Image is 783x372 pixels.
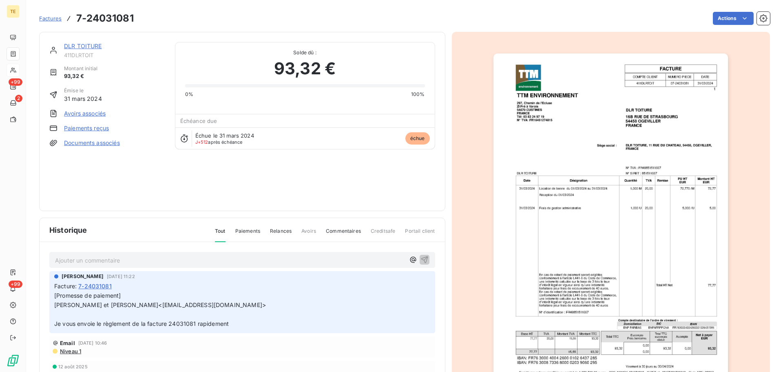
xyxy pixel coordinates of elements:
span: Émise le [64,87,102,94]
span: Montant initial [64,65,97,72]
span: 0% [185,91,193,98]
span: Facture : [54,282,77,290]
span: Relances [270,227,292,241]
span: Échéance due [180,118,217,124]
span: Factures [39,15,62,22]
span: Tout [215,227,226,242]
img: Logo LeanPay [7,354,20,367]
span: Email [60,340,75,346]
span: 7-24031081 [78,282,112,290]
span: échue [405,132,430,145]
span: 12 août 2025 [58,364,88,369]
span: 100% [411,91,425,98]
a: Paiements reçus [64,124,109,132]
span: [Promesse de paiement] [PERSON_NAME] et [PERSON_NAME]<[EMAIL_ADDRESS][DOMAIN_NAME]> Je vous envoi... [54,292,266,327]
a: Documents associés [64,139,120,147]
span: Commentaires [326,227,361,241]
span: Niveau 1 [59,348,81,354]
a: +99 [7,80,19,93]
span: [PERSON_NAME] [62,273,104,280]
a: DLR TOITURE [64,42,102,49]
a: Avoirs associés [64,109,106,118]
iframe: Intercom live chat [755,344,775,364]
span: +99 [9,281,22,288]
span: [DATE] 10:46 [78,341,107,345]
div: TE [7,5,20,18]
a: Factures [39,14,62,22]
span: Paiements [235,227,260,241]
span: [DATE] 11:22 [107,274,135,279]
span: après échéance [195,140,243,145]
span: 411DLRTOIT [64,52,165,58]
span: Portail client [405,227,435,241]
span: Creditsafe [371,227,396,241]
span: +99 [9,78,22,86]
span: Solde dû : [185,49,425,56]
span: Historique [49,225,87,236]
button: Actions [713,12,754,25]
span: 93,32 € [64,72,97,80]
span: Échue le 31 mars 2024 [195,132,254,139]
h3: 7-24031081 [76,11,134,26]
span: J+512 [195,139,208,145]
span: 2 [15,95,22,102]
span: Avoirs [301,227,316,241]
span: 93,32 € [274,56,336,81]
span: 31 mars 2024 [64,94,102,103]
a: 2 [7,96,19,109]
